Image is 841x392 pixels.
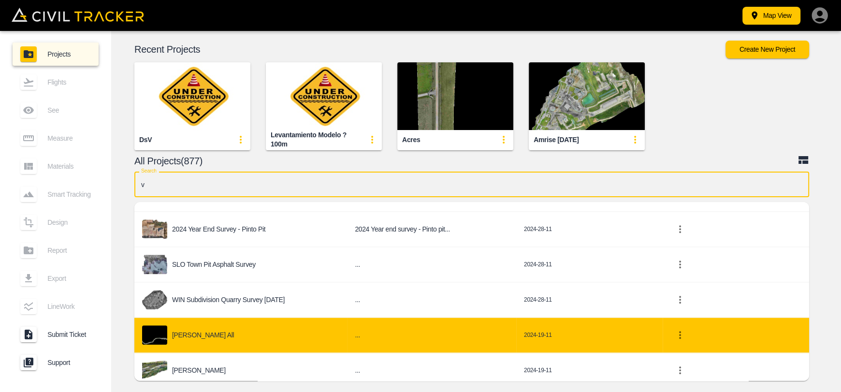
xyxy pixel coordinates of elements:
[47,50,91,58] span: Projects
[625,130,645,149] button: update-card-details
[47,359,91,366] span: Support
[139,135,152,145] div: dsV
[142,290,167,309] img: project-image
[134,157,797,165] p: All Projects(877)
[12,8,144,21] img: Civil Tracker
[172,366,226,374] p: [PERSON_NAME]
[142,219,167,239] img: project-image
[494,130,513,149] button: update-card-details
[355,223,508,235] h6: 2024 Year end survey - Pinto pit
[516,282,663,318] td: 2024-28-11
[142,361,167,380] img: project-image
[742,7,800,25] button: Map View
[47,331,91,338] span: Submit Ticket
[355,259,508,271] h6: ...
[142,255,167,274] img: project-image
[534,135,579,145] div: Amrise [DATE]
[172,331,234,339] p: [PERSON_NAME] all
[355,364,508,377] h6: ...
[134,62,250,130] img: dsV
[13,323,99,346] a: Submit Ticket
[402,135,420,145] div: Acres
[516,353,663,388] td: 2024-19-11
[725,41,809,58] button: Create New Project
[266,62,382,130] img: Levantamiento modelo ?100m
[172,296,285,304] p: WIN Subdivision Quarry Survey [DATE]
[13,43,99,66] a: Projects
[362,130,382,149] button: update-card-details
[172,261,256,268] p: SLO Town Pit Asphalt Survey
[397,62,513,130] img: Acres
[13,351,99,374] a: Support
[231,130,250,149] button: update-card-details
[516,212,663,247] td: 2024-28-11
[172,225,265,233] p: 2024 Year end survey - Pinto pit
[516,318,663,353] td: 2024-19-11
[529,62,645,130] img: Amrise August 2025
[355,294,508,306] h6: ...
[134,45,725,53] p: Recent Projects
[271,131,362,148] div: Levantamiento modelo ?100m
[516,247,663,282] td: 2024-28-11
[355,329,508,341] h6: ...
[142,325,167,345] img: project-image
